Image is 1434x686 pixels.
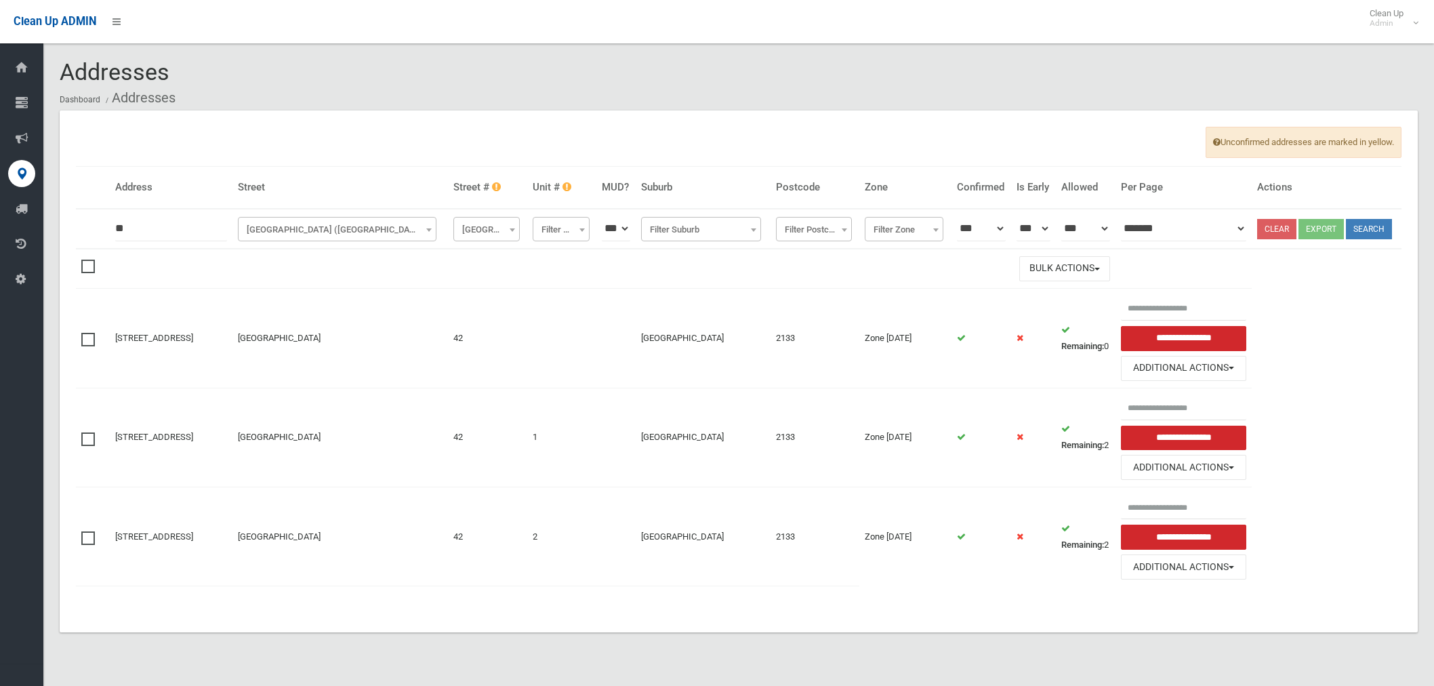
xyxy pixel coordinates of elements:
[1061,341,1104,351] strong: Remaining:
[641,217,762,241] span: Filter Suburb
[779,220,848,239] span: Filter Postcode
[1121,356,1246,381] button: Additional Actions
[859,388,951,487] td: Zone [DATE]
[865,182,945,193] h4: Zone
[644,220,758,239] span: Filter Suburb
[115,333,193,343] a: [STREET_ADDRESS]
[771,288,860,388] td: 2133
[453,182,522,193] h4: Street #
[771,388,860,487] td: 2133
[1056,288,1115,388] td: 0
[533,182,592,193] h4: Unit #
[602,182,630,193] h4: MUD?
[115,432,193,442] a: [STREET_ADDRESS]
[776,217,852,241] span: Filter Postcode
[771,487,860,586] td: 2133
[115,182,227,193] h4: Address
[448,388,527,487] td: 42
[1206,127,1401,158] span: Unconfirmed addresses are marked in yellow.
[102,85,176,110] li: Addresses
[1019,256,1110,281] button: Bulk Actions
[1121,455,1246,480] button: Additional Actions
[232,487,448,586] td: [GEOGRAPHIC_DATA]
[527,487,597,586] td: 2
[238,182,443,193] h4: Street
[1121,182,1246,193] h4: Per Page
[241,220,434,239] span: Dunmore Street (CROYDON PARK)
[232,388,448,487] td: [GEOGRAPHIC_DATA]
[1017,182,1050,193] h4: Is Early
[636,388,771,487] td: [GEOGRAPHIC_DATA]
[1121,554,1246,580] button: Additional Actions
[1370,18,1404,28] small: Admin
[14,15,96,28] span: Clean Up ADMIN
[868,220,940,239] span: Filter Zone
[1298,219,1344,239] button: Export
[533,217,590,241] span: Filter Unit #
[957,182,1006,193] h4: Confirmed
[453,217,520,241] span: Filter Street #
[1061,440,1104,450] strong: Remaining:
[636,288,771,388] td: [GEOGRAPHIC_DATA]
[115,531,193,542] a: [STREET_ADDRESS]
[1257,219,1296,239] a: Clear
[1257,182,1396,193] h4: Actions
[1061,182,1110,193] h4: Allowed
[776,182,855,193] h4: Postcode
[60,58,169,85] span: Addresses
[448,487,527,586] td: 42
[865,217,943,241] span: Filter Zone
[1346,219,1392,239] button: Search
[232,288,448,388] td: [GEOGRAPHIC_DATA]
[1363,8,1417,28] span: Clean Up
[859,288,951,388] td: Zone [DATE]
[457,220,516,239] span: Filter Street #
[238,217,437,241] span: Dunmore Street (CROYDON PARK)
[60,95,100,104] a: Dashboard
[1061,540,1104,550] strong: Remaining:
[536,220,586,239] span: Filter Unit #
[859,487,951,586] td: Zone [DATE]
[448,288,527,388] td: 42
[1056,487,1115,586] td: 2
[636,487,771,586] td: [GEOGRAPHIC_DATA]
[527,388,597,487] td: 1
[641,182,765,193] h4: Suburb
[1056,388,1115,487] td: 2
